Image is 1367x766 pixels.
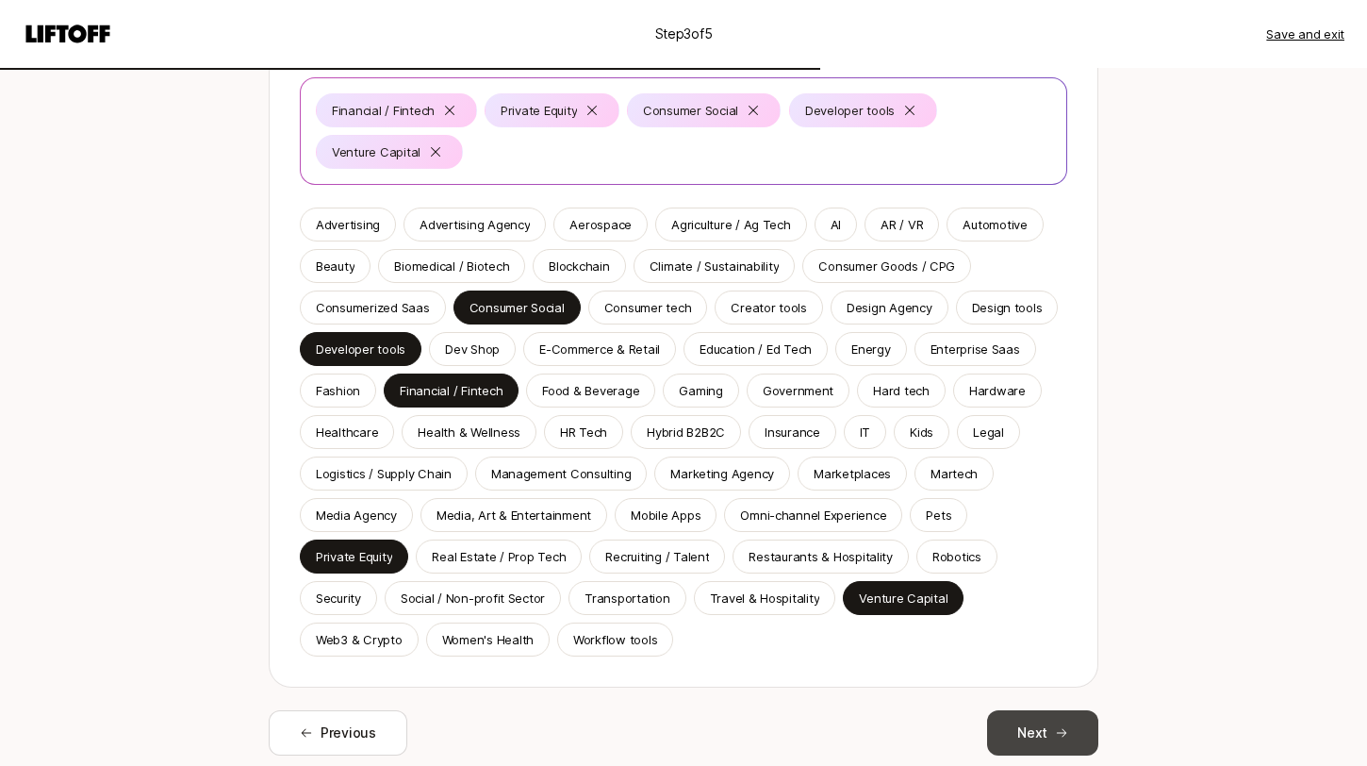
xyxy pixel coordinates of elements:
[671,215,791,234] p: Agriculture / Ag Tech
[316,547,392,566] p: Private Equity
[910,423,933,441] p: Kids
[539,340,660,358] div: E-Commerce & Retail
[573,630,657,649] div: Workflow tools
[987,710,1098,756] button: Next
[316,589,361,608] p: Security
[445,340,500,358] p: Dev Shop
[316,215,380,234] p: Advertising
[873,381,930,400] p: Hard tech
[316,630,403,649] p: Web3 & Crypto
[650,257,780,275] p: Climate / Sustainability
[932,547,981,566] p: Robotics
[432,547,566,566] p: Real Estate / Prop Tech
[679,381,722,400] p: Gaming
[332,142,420,161] p: Venture Capital
[859,589,947,608] p: Venture Capital
[814,464,891,483] p: Marketplaces
[670,464,774,483] p: Marketing Agency
[860,423,870,441] p: IT
[749,547,893,566] p: Restaurants & Hospitality
[643,101,738,120] div: Consumer Social
[501,101,577,120] div: Private Equity
[442,630,534,649] p: Women's Health
[847,298,932,317] p: Design Agency
[269,710,407,756] button: Previous
[316,381,360,400] p: Fashion
[491,464,632,483] p: Management Consulting
[740,506,886,525] p: Omni-channel Experience
[605,547,709,566] p: Recruiting / Talent
[631,506,700,525] p: Mobile Apps
[931,464,978,483] p: Martech
[569,215,632,234] div: Aerospace
[394,257,509,275] p: Biomedical / Biotech
[400,381,502,400] div: Financial / Fintech
[418,423,520,441] p: Health & Wellness
[969,381,1026,400] p: Hardware
[316,506,397,525] p: Media Agency
[818,257,955,275] p: Consumer Goods / CPG
[972,298,1043,317] p: Design tools
[731,298,807,317] p: Creator tools
[763,381,833,400] div: Government
[469,298,565,317] p: Consumer Social
[1266,25,1344,43] button: Save and exit
[931,340,1020,358] div: Enterprise Saas
[321,722,376,744] span: Previous
[973,423,1004,441] p: Legal
[831,215,841,234] div: AI
[655,23,713,45] p: Step 3 of 5
[542,381,639,400] p: Food & Beverage
[963,215,1027,234] p: Automotive
[436,506,591,525] p: Media, Art & Entertainment
[700,340,812,358] p: Education / Ed Tech
[765,423,820,441] p: Insurance
[560,423,607,441] div: HR Tech
[604,298,692,317] p: Consumer tech
[316,340,405,358] p: Developer tools
[316,464,452,483] div: Logistics / Supply Chain
[851,340,890,358] p: Energy
[549,257,609,275] p: Blockchain
[881,215,923,234] p: AR / VR
[710,589,820,608] p: Travel & Hospitality
[316,298,430,317] p: Consumerized Saas
[316,423,378,441] p: Healthcare
[332,101,435,120] p: Financial / Fintech
[420,215,530,234] p: Advertising Agency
